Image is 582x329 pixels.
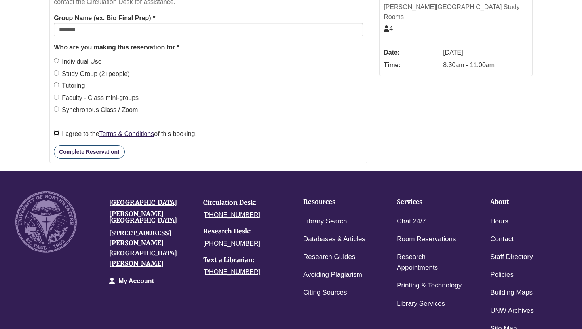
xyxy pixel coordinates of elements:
[303,199,372,206] h4: Resources
[118,278,154,284] a: My Account
[384,46,439,59] dt: Date:
[303,234,365,245] a: Databases & Articles
[54,105,138,115] label: Synchronous Class / Zoom
[490,251,533,263] a: Staff Directory
[443,46,528,59] dd: [DATE]
[109,210,191,224] h4: [PERSON_NAME][GEOGRAPHIC_DATA]
[54,42,363,53] legend: Who are you making this reservation for *
[397,280,462,291] a: Printing & Technology
[203,240,260,247] a: [PHONE_NUMBER]
[384,25,393,32] span: The capacity of this space
[384,59,439,72] dt: Time:
[54,69,129,79] label: Study Group (2+people)
[303,287,347,299] a: Citing Sources
[384,2,528,22] div: [PERSON_NAME][GEOGRAPHIC_DATA] Study Rooms
[54,145,124,159] button: Complete Reservation!
[303,251,355,263] a: Research Guides
[397,216,426,227] a: Chat 24/7
[109,199,177,206] a: [GEOGRAPHIC_DATA]
[54,58,59,63] input: Individual Use
[490,305,534,317] a: UNW Archives
[490,269,514,281] a: Policies
[54,106,59,112] input: Synchronous Class / Zoom
[54,57,102,67] label: Individual Use
[54,81,85,91] label: Tutoring
[203,212,260,218] a: [PHONE_NUMBER]
[203,199,285,206] h4: Circulation Desk:
[54,13,155,23] label: Group Name (ex. Bio Final Prep) *
[490,234,514,245] a: Contact
[203,257,285,264] h4: Text a Librarian:
[54,130,59,136] input: I agree to theTerms & Conditionsof this booking.
[54,95,59,100] input: Faculty - Class mini-groups
[203,268,260,275] a: [PHONE_NUMBER]
[490,199,559,206] h4: About
[490,287,533,299] a: Building Maps
[54,70,59,76] input: Study Group (2+people)
[99,130,154,137] a: Terms & Conditions
[397,199,466,206] h4: Services
[303,216,347,227] a: Library Search
[397,251,466,274] a: Research Appointments
[397,298,445,310] a: Library Services
[54,82,59,87] input: Tutoring
[54,93,139,103] label: Faculty - Class mini-groups
[15,191,77,253] img: UNW seal
[303,269,362,281] a: Avoiding Plagiarism
[109,229,177,267] a: [STREET_ADDRESS][PERSON_NAME][GEOGRAPHIC_DATA][PERSON_NAME]
[443,59,528,72] dd: 8:30am - 11:00am
[54,129,197,139] label: I agree to the of this booking.
[397,234,456,245] a: Room Reservations
[490,216,508,227] a: Hours
[203,228,285,235] h4: Research Desk:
